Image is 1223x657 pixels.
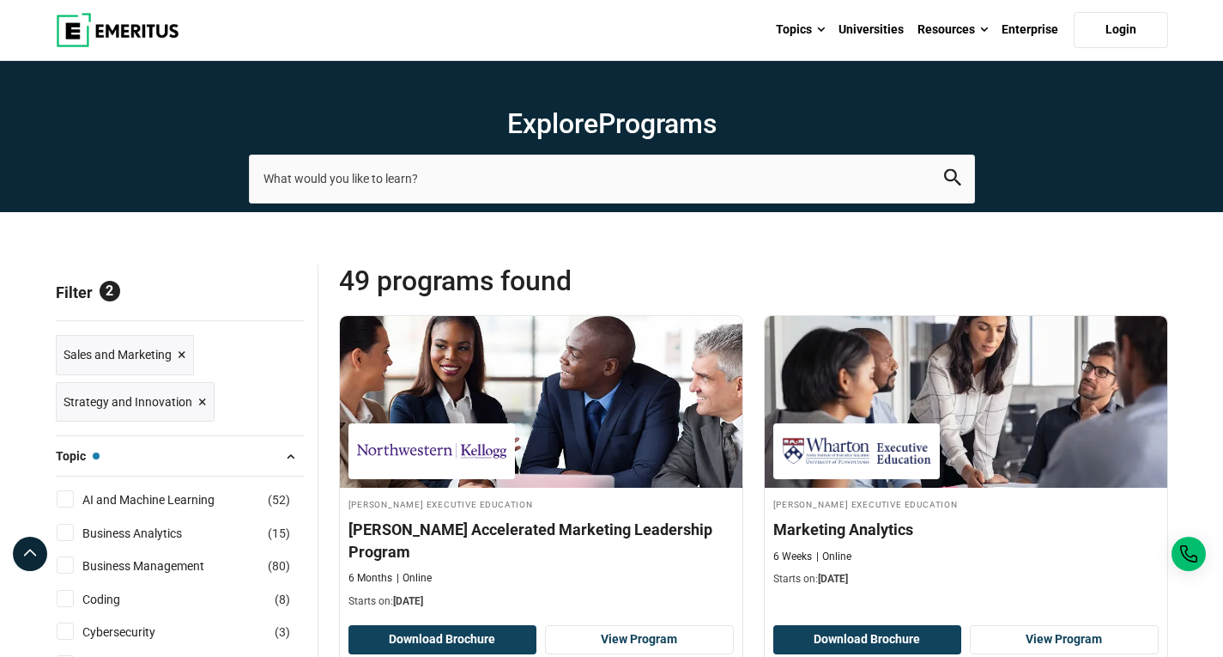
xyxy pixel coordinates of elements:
[818,573,848,585] span: [DATE]
[1074,12,1168,48] a: Login
[773,625,962,654] button: Download Brochure
[268,557,290,575] span: ( )
[82,557,239,575] a: Business Management
[56,382,215,423] a: Strategy and Innovation ×
[348,496,734,511] h4: [PERSON_NAME] Executive Education
[773,496,1159,511] h4: [PERSON_NAME] Executive Education
[249,106,975,141] h1: Explore
[272,559,286,573] span: 80
[944,169,961,189] button: search
[272,493,286,507] span: 52
[275,623,290,642] span: ( )
[56,443,304,469] button: Topic
[82,590,154,609] a: Coding
[765,316,1167,596] a: Sales and Marketing Course by Wharton Executive Education - January 29, 2026 Wharton Executive Ed...
[198,390,207,415] span: ×
[773,572,1159,587] p: Starts on:
[100,281,120,301] span: 2
[782,432,931,471] img: Wharton Executive Education
[272,526,286,540] span: 15
[348,625,537,654] button: Download Brochure
[275,590,290,609] span: ( )
[279,625,286,639] span: 3
[178,343,186,368] span: ×
[251,283,304,306] a: Reset all
[773,519,1159,540] h4: Marketing Analytics
[340,316,742,488] img: Kellogg Accelerated Marketing Leadership Program | Online Sales and Marketing Course
[268,524,290,543] span: ( )
[397,571,432,586] p: Online
[268,490,290,509] span: ( )
[82,490,249,509] a: AI and Machine Learning
[944,173,961,190] a: search
[64,392,192,411] span: Strategy and Innovation
[816,550,851,564] p: Online
[348,571,392,586] p: 6 Months
[545,625,734,654] a: View Program
[357,432,506,471] img: Kellogg Executive Education
[82,524,216,543] a: Business Analytics
[393,595,423,607] span: [DATE]
[249,155,975,203] input: search-page
[279,593,286,606] span: 8
[339,264,754,298] span: 49 Programs found
[773,550,812,564] p: 6 Weeks
[56,264,304,320] p: Filter
[348,519,734,562] h4: [PERSON_NAME] Accelerated Marketing Leadership Program
[348,594,734,609] p: Starts on:
[765,316,1167,488] img: Marketing Analytics | Online Sales and Marketing Course
[970,625,1159,654] a: View Program
[598,107,717,140] span: Programs
[340,316,742,617] a: Sales and Marketing Course by Kellogg Executive Education - January 22, 2026 Kellogg Executive Ed...
[56,335,194,375] a: Sales and Marketing ×
[56,447,100,465] span: Topic
[64,345,172,364] span: Sales and Marketing
[82,623,190,642] a: Cybersecurity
